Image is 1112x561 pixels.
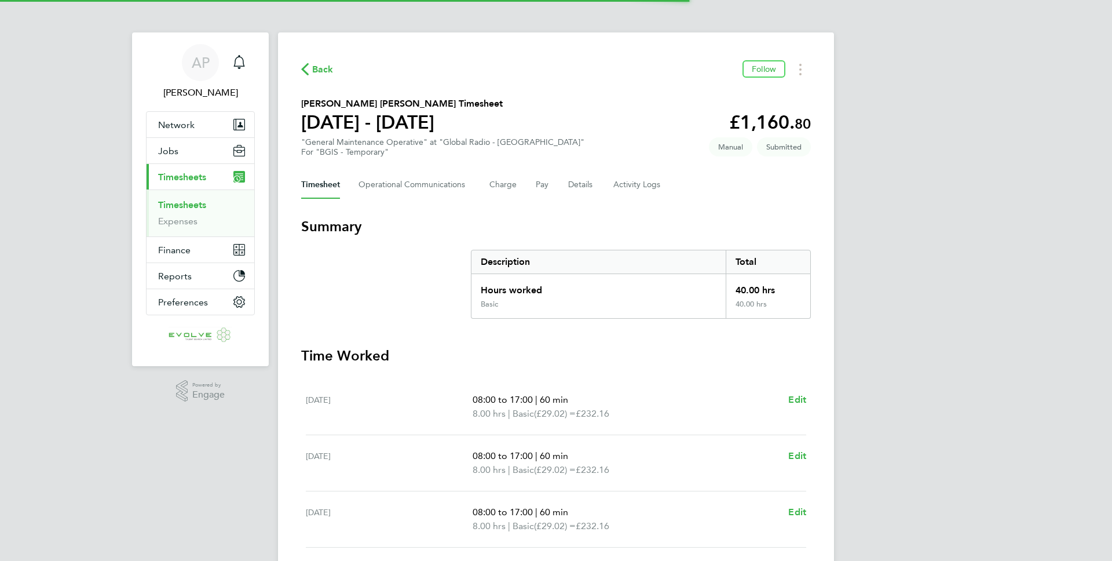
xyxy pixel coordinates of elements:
button: Operational Communications [359,171,471,199]
div: Timesheets [147,190,254,236]
div: [DATE] [306,393,473,421]
button: Finance [147,237,254,263]
span: Finance [158,245,191,256]
span: Preferences [158,297,208,308]
button: Reports [147,263,254,289]
button: Timesheet [301,171,340,199]
span: Basic [513,519,534,533]
span: Edit [788,450,806,461]
div: Summary [471,250,811,319]
span: This timesheet is Submitted. [757,137,811,156]
span: | [508,408,510,419]
nav: Main navigation [132,32,269,366]
span: £232.16 [576,520,609,531]
a: Edit [788,393,806,407]
div: [DATE] [306,505,473,533]
a: Go to home page [146,327,255,345]
h2: [PERSON_NAME] [PERSON_NAME] Timesheet [301,97,503,111]
div: For "BGIS - Temporary" [301,147,584,157]
span: Edit [788,507,806,518]
span: Edit [788,394,806,405]
div: [DATE] [306,449,473,477]
span: AP [192,55,210,70]
button: Preferences [147,289,254,315]
h3: Summary [301,217,811,236]
div: 40.00 hrs [726,274,810,300]
span: 8.00 hrs [473,408,506,419]
button: Details [568,171,595,199]
div: Basic [481,300,498,309]
div: Hours worked [471,274,726,300]
span: Jobs [158,145,178,156]
a: Edit [788,505,806,519]
a: Powered byEngage [176,380,225,402]
span: 8.00 hrs [473,464,506,475]
span: Anthony Perrin [146,86,255,100]
div: 40.00 hrs [726,300,810,318]
span: Timesheets [158,172,206,183]
button: Charge [489,171,517,199]
span: This timesheet was manually created. [709,137,752,156]
a: Edit [788,449,806,463]
span: 60 min [540,450,568,461]
span: Basic [513,407,534,421]
button: Timesheets Menu [790,60,811,78]
span: £232.16 [576,408,609,419]
button: Pay [536,171,550,199]
span: Network [158,119,195,130]
button: Timesheets [147,164,254,190]
span: 08:00 to 17:00 [473,507,533,518]
div: Description [471,250,726,274]
span: 08:00 to 17:00 [473,394,533,405]
span: 60 min [540,507,568,518]
span: Follow [752,64,776,74]
img: evolve-talent-logo-retina.png [169,327,232,345]
span: 08:00 to 17:00 [473,450,533,461]
span: | [535,507,537,518]
span: Reports [158,271,192,282]
span: (£29.02) = [534,520,576,531]
a: Timesheets [158,199,206,210]
span: Basic [513,463,534,477]
button: Activity Logs [613,171,662,199]
a: Expenses [158,216,197,227]
div: Total [726,250,810,274]
a: AP[PERSON_NAME] [146,44,255,100]
button: Network [147,112,254,137]
span: Powered by [192,380,225,390]
button: Jobs [147,138,254,163]
span: Back [312,63,334,76]
span: £232.16 [576,464,609,475]
div: "General Maintenance Operative" at "Global Radio - [GEOGRAPHIC_DATA]" [301,137,584,157]
span: | [535,394,537,405]
span: (£29.02) = [534,408,576,419]
span: 8.00 hrs [473,520,506,531]
span: | [508,520,510,531]
span: | [508,464,510,475]
span: (£29.02) = [534,464,576,475]
app-decimal: £1,160. [729,111,811,133]
span: 80 [795,115,811,132]
span: | [535,450,537,461]
button: Follow [742,60,785,78]
button: Back [301,62,334,76]
span: 60 min [540,394,568,405]
h1: [DATE] - [DATE] [301,111,503,134]
h3: Time Worked [301,347,811,365]
span: Engage [192,390,225,400]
